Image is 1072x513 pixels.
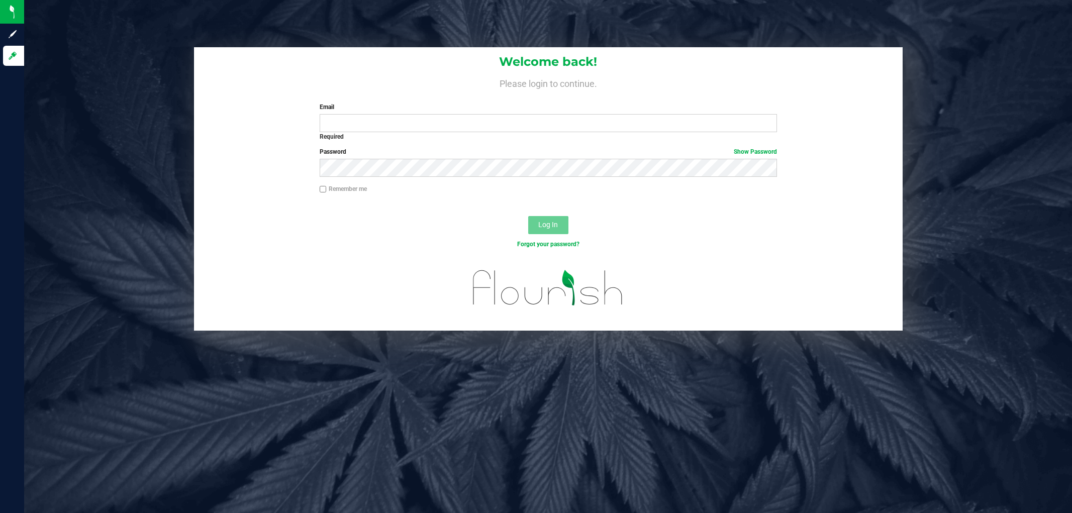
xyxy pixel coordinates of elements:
[8,51,18,61] inline-svg: Log in
[194,55,903,68] h1: Welcome back!
[320,186,327,193] input: Remember me
[517,241,579,248] a: Forgot your password?
[320,102,777,112] label: Email
[320,184,367,193] label: Remember me
[320,133,344,140] strong: Required
[194,76,903,88] h4: Please login to continue.
[320,148,346,155] span: Password
[528,216,568,234] button: Log In
[538,221,558,229] span: Log In
[8,29,18,39] inline-svg: Sign up
[459,259,637,316] img: flourish_logo.svg
[734,148,777,155] a: Show Password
